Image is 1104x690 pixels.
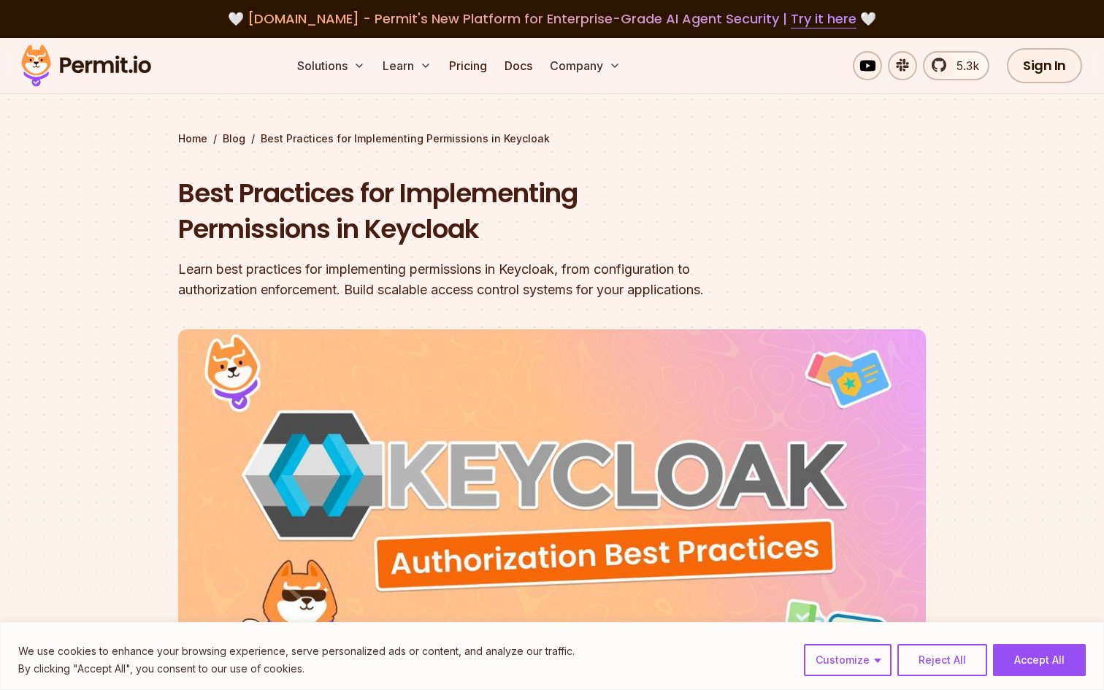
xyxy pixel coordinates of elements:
div: 🤍 🤍 [35,9,1069,29]
button: Accept All [993,644,1086,676]
button: Customize [804,644,892,676]
span: 5.3k [948,57,979,74]
a: Sign In [1007,48,1082,83]
button: Company [544,51,626,80]
div: / / [178,131,926,146]
a: 5.3k [923,51,989,80]
p: By clicking "Accept All", you consent to our use of cookies. [18,660,575,678]
a: Home [178,131,207,146]
a: Blog [223,131,245,146]
img: Permit logo [15,41,158,91]
button: Solutions [291,51,371,80]
div: Learn best practices for implementing permissions in Keycloak, from configuration to authorizatio... [178,259,739,300]
a: Docs [499,51,538,80]
p: We use cookies to enhance your browsing experience, serve personalized ads or content, and analyz... [18,643,575,660]
span: [DOMAIN_NAME] - Permit's New Platform for Enterprise-Grade AI Agent Security | [248,9,856,28]
button: Learn [377,51,437,80]
a: Pricing [443,51,493,80]
h1: Best Practices for Implementing Permissions in Keycloak [178,175,739,248]
button: Reject All [897,644,987,676]
a: Try it here [791,9,856,28]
